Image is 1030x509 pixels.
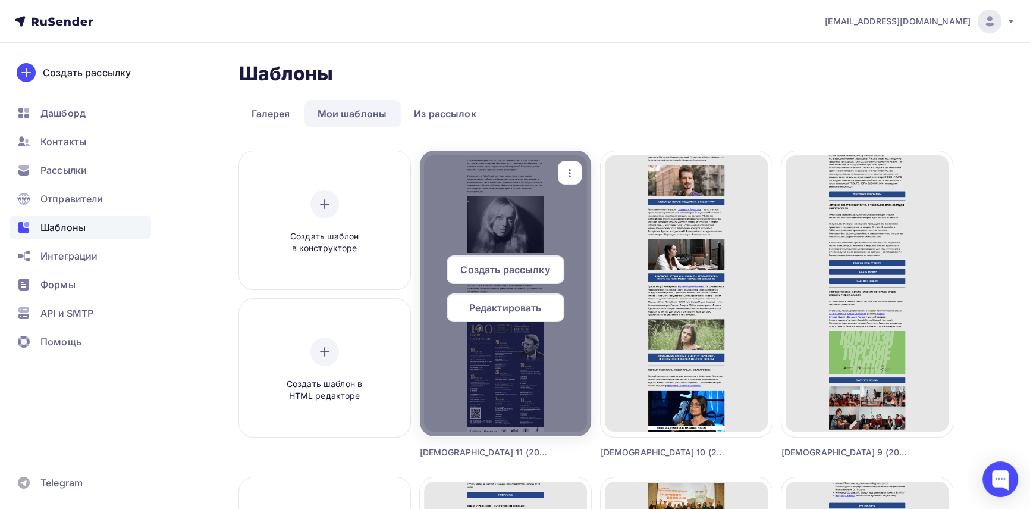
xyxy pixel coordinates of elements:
[40,220,86,235] span: Шаблоны
[268,378,381,402] span: Создать шаблон в HTML редакторе
[40,249,98,263] span: Интеграции
[10,101,151,125] a: Дашборд
[601,446,729,458] div: [DEMOGRAPHIC_DATA] 10 (2025)
[268,230,381,255] span: Создать шаблон в конструкторе
[40,277,76,292] span: Формы
[40,163,87,177] span: Рассылки
[781,446,910,458] div: [DEMOGRAPHIC_DATA] 9 (2025)
[40,335,81,349] span: Помощь
[460,263,549,277] span: Создать рассылку
[10,187,151,211] a: Отправители
[43,65,131,80] div: Создать рассылку
[40,106,86,120] span: Дашборд
[40,192,103,206] span: Отправители
[10,158,151,182] a: Рассылки
[401,100,489,127] a: Из рассылок
[239,100,303,127] a: Галерея
[825,10,1016,33] a: [EMAIL_ADDRESS][DOMAIN_NAME]
[40,476,83,490] span: Telegram
[239,62,334,86] h2: Шаблоны
[825,15,971,27] span: [EMAIL_ADDRESS][DOMAIN_NAME]
[40,135,86,149] span: Контакты
[10,273,151,296] a: Формы
[304,100,399,127] a: Мои шаблоны
[40,306,93,320] span: API и SMTP
[10,130,151,154] a: Контакты
[469,301,542,315] span: Редактировать
[420,446,548,458] div: [DEMOGRAPHIC_DATA] 11 (2025)
[10,216,151,239] a: Шаблоны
